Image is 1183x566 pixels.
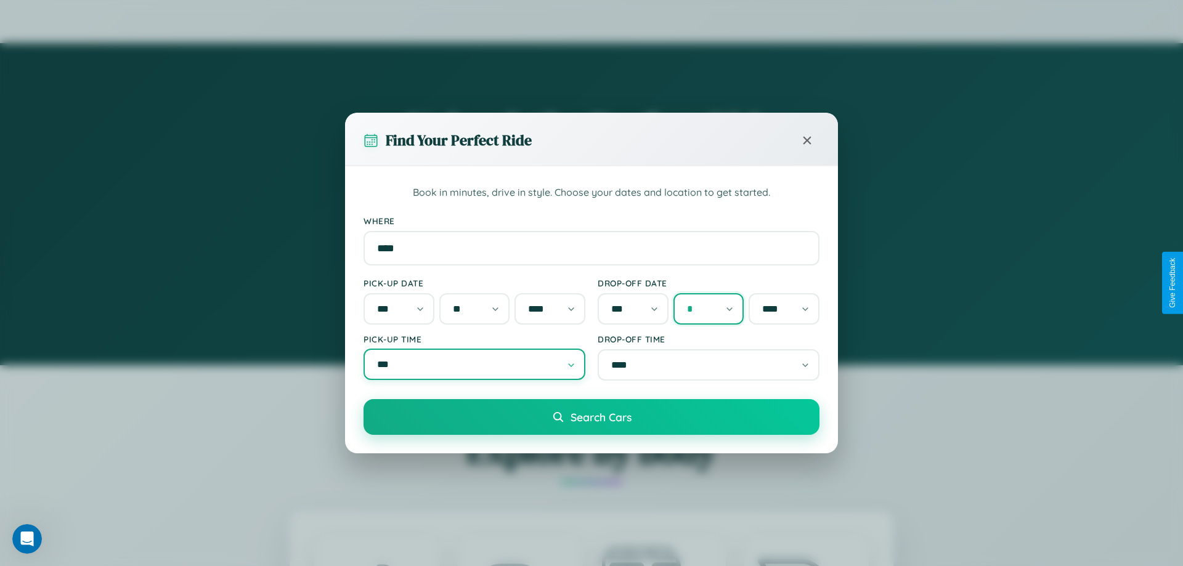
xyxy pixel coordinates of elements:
label: Drop-off Time [598,334,819,344]
button: Search Cars [364,399,819,435]
h3: Find Your Perfect Ride [386,130,532,150]
label: Pick-up Date [364,278,585,288]
p: Book in minutes, drive in style. Choose your dates and location to get started. [364,185,819,201]
label: Where [364,216,819,226]
label: Pick-up Time [364,334,585,344]
label: Drop-off Date [598,278,819,288]
span: Search Cars [571,410,632,424]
